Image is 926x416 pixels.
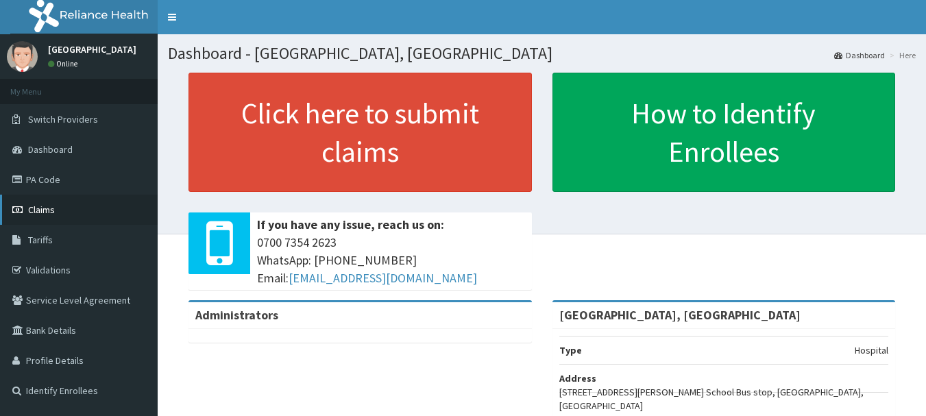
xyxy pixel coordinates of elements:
a: Dashboard [834,49,885,61]
span: Dashboard [28,143,73,156]
strong: [GEOGRAPHIC_DATA], [GEOGRAPHIC_DATA] [559,307,801,323]
span: 0700 7354 2623 WhatsApp: [PHONE_NUMBER] Email: [257,234,525,286]
span: Switch Providers [28,113,98,125]
a: Click here to submit claims [188,73,532,192]
a: [EMAIL_ADDRESS][DOMAIN_NAME] [289,270,477,286]
a: Online [48,59,81,69]
b: Type [559,344,582,356]
p: [STREET_ADDRESS][PERSON_NAME] School Bus stop, [GEOGRAPHIC_DATA], [GEOGRAPHIC_DATA] [559,385,889,413]
li: Here [886,49,916,61]
img: User Image [7,41,38,72]
h1: Dashboard - [GEOGRAPHIC_DATA], [GEOGRAPHIC_DATA] [168,45,916,62]
a: How to Identify Enrollees [552,73,896,192]
p: Hospital [855,343,888,357]
span: Claims [28,204,55,216]
b: Administrators [195,307,278,323]
span: Tariffs [28,234,53,246]
b: Address [559,372,596,384]
p: [GEOGRAPHIC_DATA] [48,45,136,54]
b: If you have any issue, reach us on: [257,217,444,232]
